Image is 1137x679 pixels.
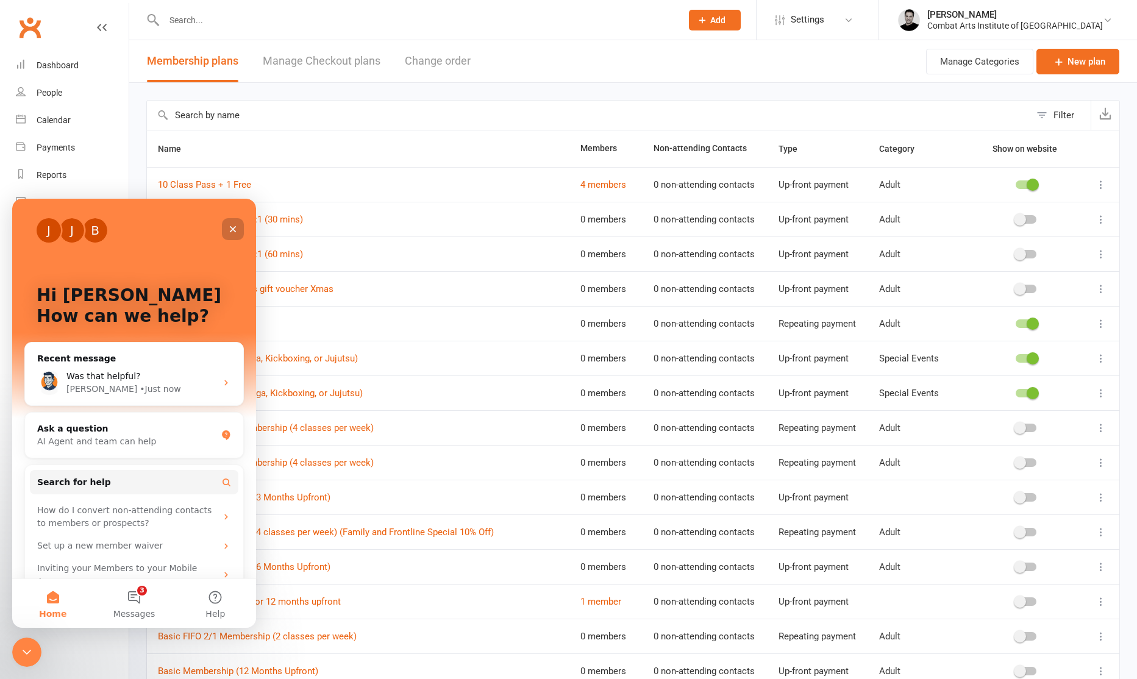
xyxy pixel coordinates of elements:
[926,49,1033,74] button: Manage Categories
[868,410,970,445] td: Adult
[643,584,768,619] td: 0 non-attending contacts
[643,271,768,306] td: 0 non-attending contacts
[16,52,129,79] a: Dashboard
[768,167,868,202] td: Up-front payment
[158,353,358,364] a: Adult Grading (Krav Maga, Kickboxing, or Jujutsu)
[158,631,357,642] a: Basic FIFO 2/1 Membership (2 classes per week)
[1053,108,1074,123] div: Filter
[710,15,725,25] span: Add
[569,271,643,306] td: 0 members
[643,341,768,375] td: 0 non-attending contacts
[868,514,970,549] td: Adult
[768,480,868,514] td: Up-front payment
[158,144,194,154] span: Name
[25,236,204,249] div: AI Agent and team can help
[158,422,374,433] a: Advanced FIFO 1/1 Membership (4 classes per week)
[37,197,75,207] div: Messages
[868,167,970,202] td: Adult
[193,411,213,419] span: Help
[897,8,921,32] img: thumb_image1715648137.png
[569,445,643,480] td: 0 members
[569,130,643,167] th: Members
[158,179,251,190] a: 10 Class Pass + 1 Free
[768,445,868,480] td: Repeating payment
[158,388,363,399] a: Adults Grading (Krav Maga, Kickboxing, or Jujutsu)
[37,143,75,152] div: Payments
[868,445,970,480] td: Adult
[12,638,41,667] iframe: Intercom live chat
[768,236,868,271] td: Up-front payment
[868,271,970,306] td: Adult
[643,445,768,480] td: 0 non-attending contacts
[868,549,970,584] td: Adult
[643,410,768,445] td: 0 non-attending contacts
[569,480,643,514] td: 0 members
[643,236,768,271] td: 0 non-attending contacts
[768,271,868,306] td: Up-front payment
[768,375,868,410] td: Up-front payment
[16,162,129,189] a: Reports
[569,341,643,375] td: 0 members
[25,305,204,331] div: How do I convert non-attending contacts to members or prospects?
[768,549,868,584] td: Up-front payment
[569,410,643,445] td: 0 members
[868,341,970,375] td: Special Events
[791,6,824,34] span: Settings
[569,514,643,549] td: 0 members
[18,300,226,336] div: How do I convert non-attending contacts to members or prospects?
[643,375,768,410] td: 0 non-attending contacts
[643,167,768,202] td: 0 non-attending contacts
[18,358,226,394] div: Inviting your Members to your Mobile App
[1036,49,1119,74] a: New plan
[147,40,238,82] button: Membership plans
[868,202,970,236] td: Adult
[263,40,380,82] a: Manage Checkout plans
[147,101,1030,130] input: Search by name
[580,596,621,607] a: 1 member
[16,107,129,134] a: Calendar
[779,141,811,156] button: Type
[569,619,643,653] td: 0 members
[160,12,673,29] input: Search...
[27,411,54,419] span: Home
[37,170,66,180] div: Reports
[927,20,1103,31] div: Combat Arts Institute of [GEOGRAPHIC_DATA]
[12,199,256,628] iframe: Intercom live chat
[210,20,232,41] div: Close
[868,619,970,653] td: Adult
[879,141,928,156] button: Category
[982,141,1071,156] button: Show on website
[580,179,626,190] a: 4 members
[643,130,768,167] th: Non-attending Contacts
[643,480,768,514] td: 0 non-attending contacts
[643,514,768,549] td: 0 non-attending contacts
[158,457,374,468] a: Advanced FIFO 2/1 Membership (4 classes per week)
[158,527,494,538] a: Advanced Membership (4 classes per week) (Family and Frontline Special 10% Off)
[18,271,226,296] button: Search for help
[101,411,143,419] span: Messages
[569,236,643,271] td: 0 members
[1030,101,1091,130] button: Filter
[25,277,99,290] span: Search for help
[16,189,129,216] a: Messages
[993,144,1057,154] span: Show on website
[643,202,768,236] td: 0 non-attending contacts
[25,363,204,389] div: Inviting your Members to your Mobile App
[158,666,318,677] a: Basic Membership (12 Months Upfront)
[868,375,970,410] td: Special Events
[768,410,868,445] td: Repeating payment
[25,224,204,236] div: Ask a question
[15,12,45,43] a: Clubworx
[643,306,768,341] td: 0 non-attending contacts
